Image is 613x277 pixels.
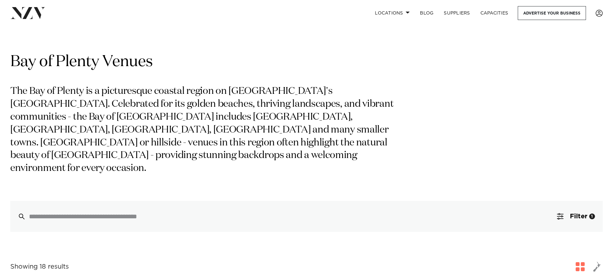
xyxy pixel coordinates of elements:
p: The Bay of Plenty is a picturesque coastal region on [GEOGRAPHIC_DATA]'s [GEOGRAPHIC_DATA]. Celeb... [10,85,408,175]
a: SUPPLIERS [439,6,475,20]
div: Showing 18 results [10,262,69,272]
a: Capacities [475,6,514,20]
h1: Bay of Plenty Venues [10,52,603,72]
div: 1 [589,213,595,219]
img: nzv-logo.png [10,7,45,19]
a: Locations [370,6,415,20]
span: Filter [570,213,587,220]
button: Filter1 [549,201,603,232]
a: BLOG [415,6,439,20]
a: Advertise your business [518,6,586,20]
